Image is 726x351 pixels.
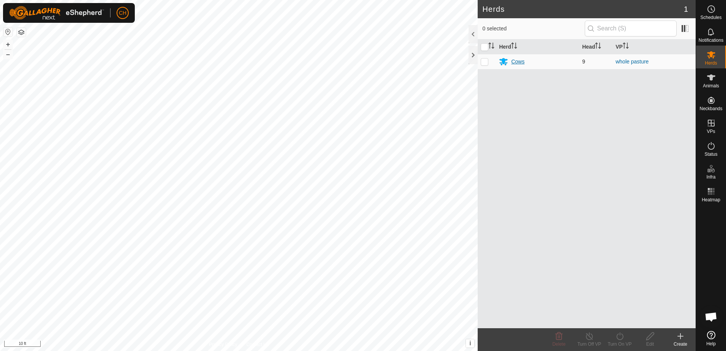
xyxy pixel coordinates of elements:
a: Contact Us [246,341,269,348]
h2: Herds [482,5,683,14]
span: 9 [582,58,585,65]
img: Gallagher Logo [9,6,104,20]
span: Notifications [699,38,723,43]
span: Delete [552,342,566,347]
button: Map Layers [17,28,26,37]
span: VPs [707,129,715,134]
button: – [3,50,13,59]
p-sorticon: Activate to sort [488,44,494,50]
span: Heatmap [702,198,720,202]
button: + [3,40,13,49]
span: CH [119,9,126,17]
a: whole pasture [616,58,649,65]
th: Herd [496,40,579,54]
a: Help [696,328,726,349]
p-sorticon: Activate to sort [511,44,517,50]
span: Schedules [700,15,721,20]
a: Privacy Policy [209,341,237,348]
span: 0 selected [482,25,584,33]
div: Turn Off VP [574,341,604,348]
span: 1 [684,3,688,15]
span: i [469,340,471,346]
div: Edit [635,341,665,348]
div: Create [665,341,696,348]
span: Neckbands [699,106,722,111]
span: Status [704,152,717,157]
p-sorticon: Activate to sort [595,44,601,50]
th: Head [579,40,612,54]
span: Herds [705,61,717,65]
span: Animals [703,84,719,88]
span: Infra [706,175,715,179]
input: Search (S) [585,21,677,36]
button: i [466,339,474,348]
div: Open chat [700,305,723,328]
div: Turn On VP [604,341,635,348]
button: Reset Map [3,27,13,36]
div: Cows [511,58,524,66]
th: VP [612,40,696,54]
span: Help [706,342,716,346]
p-sorticon: Activate to sort [623,44,629,50]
